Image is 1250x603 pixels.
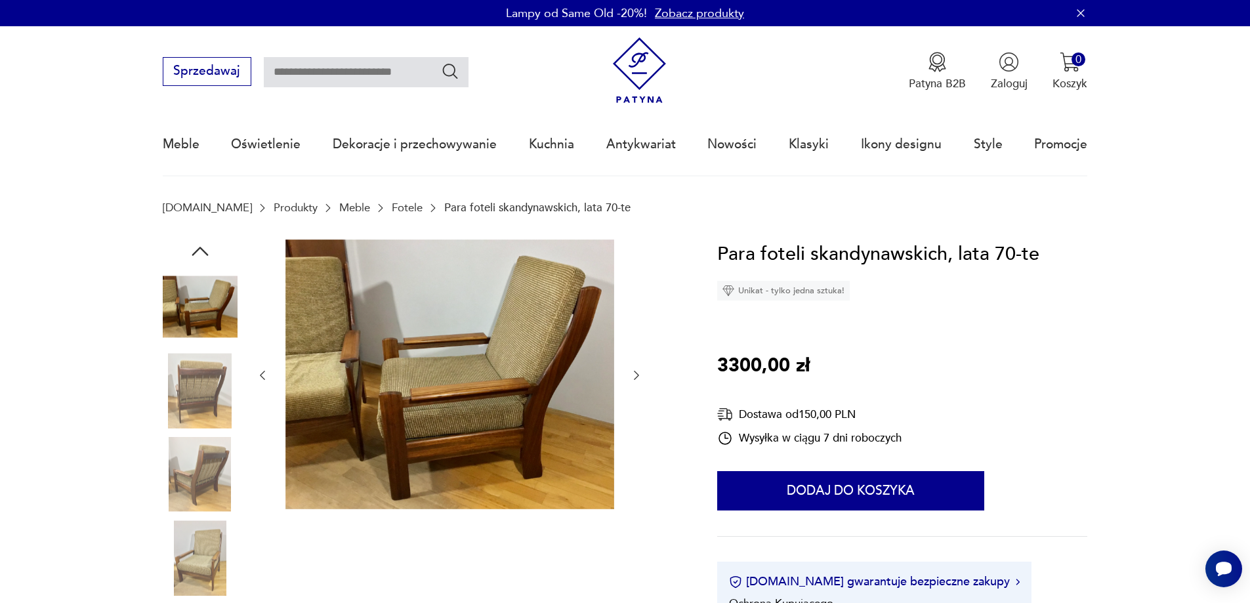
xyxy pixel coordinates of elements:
[285,239,614,509] img: Zdjęcie produktu Para foteli skandynawskich, lata 70-te
[717,239,1039,270] h1: Para foteli skandynawskich, lata 70-te
[655,5,744,22] a: Zobacz produkty
[927,52,948,72] img: Ikona medalu
[163,114,199,175] a: Meble
[339,201,370,214] a: Meble
[991,52,1028,91] button: Zaloguj
[606,114,676,175] a: Antykwariat
[1060,52,1080,72] img: Ikona koszyka
[163,353,238,428] img: Zdjęcie produktu Para foteli skandynawskich, lata 70-te
[231,114,301,175] a: Oświetlenie
[333,114,497,175] a: Dekoracje i przechowywanie
[1034,114,1087,175] a: Promocje
[909,52,966,91] button: Patyna B2B
[729,575,742,589] img: Ikona certyfikatu
[861,114,942,175] a: Ikony designu
[163,67,251,77] a: Sprzedawaj
[974,114,1003,175] a: Style
[717,430,902,446] div: Wysyłka w ciągu 7 dni roboczych
[1052,76,1087,91] p: Koszyk
[909,76,966,91] p: Patyna B2B
[717,351,810,381] p: 3300,00 zł
[717,471,984,510] button: Dodaj do koszyka
[163,270,238,344] img: Zdjęcie produktu Para foteli skandynawskich, lata 70-te
[1072,52,1085,66] div: 0
[1052,52,1087,91] button: 0Koszyk
[729,573,1020,590] button: [DOMAIN_NAME] gwarantuje bezpieczne zakupy
[163,201,252,214] a: [DOMAIN_NAME]
[441,62,460,81] button: Szukaj
[717,406,902,423] div: Dostawa od 150,00 PLN
[717,281,850,301] div: Unikat - tylko jedna sztuka!
[707,114,757,175] a: Nowości
[163,437,238,512] img: Zdjęcie produktu Para foteli skandynawskich, lata 70-te
[506,5,647,22] p: Lampy od Same Old -20%!
[392,201,423,214] a: Fotele
[606,37,673,104] img: Patyna - sklep z meblami i dekoracjami vintage
[717,406,733,423] img: Ikona dostawy
[722,285,734,297] img: Ikona diamentu
[999,52,1019,72] img: Ikonka użytkownika
[789,114,829,175] a: Klasyki
[274,201,318,214] a: Produkty
[529,114,574,175] a: Kuchnia
[1205,551,1242,587] iframe: Smartsupp widget button
[163,520,238,595] img: Zdjęcie produktu Para foteli skandynawskich, lata 70-te
[909,52,966,91] a: Ikona medaluPatyna B2B
[991,76,1028,91] p: Zaloguj
[444,201,631,214] p: Para foteli skandynawskich, lata 70-te
[163,57,251,86] button: Sprzedawaj
[1016,579,1020,585] img: Ikona strzałki w prawo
